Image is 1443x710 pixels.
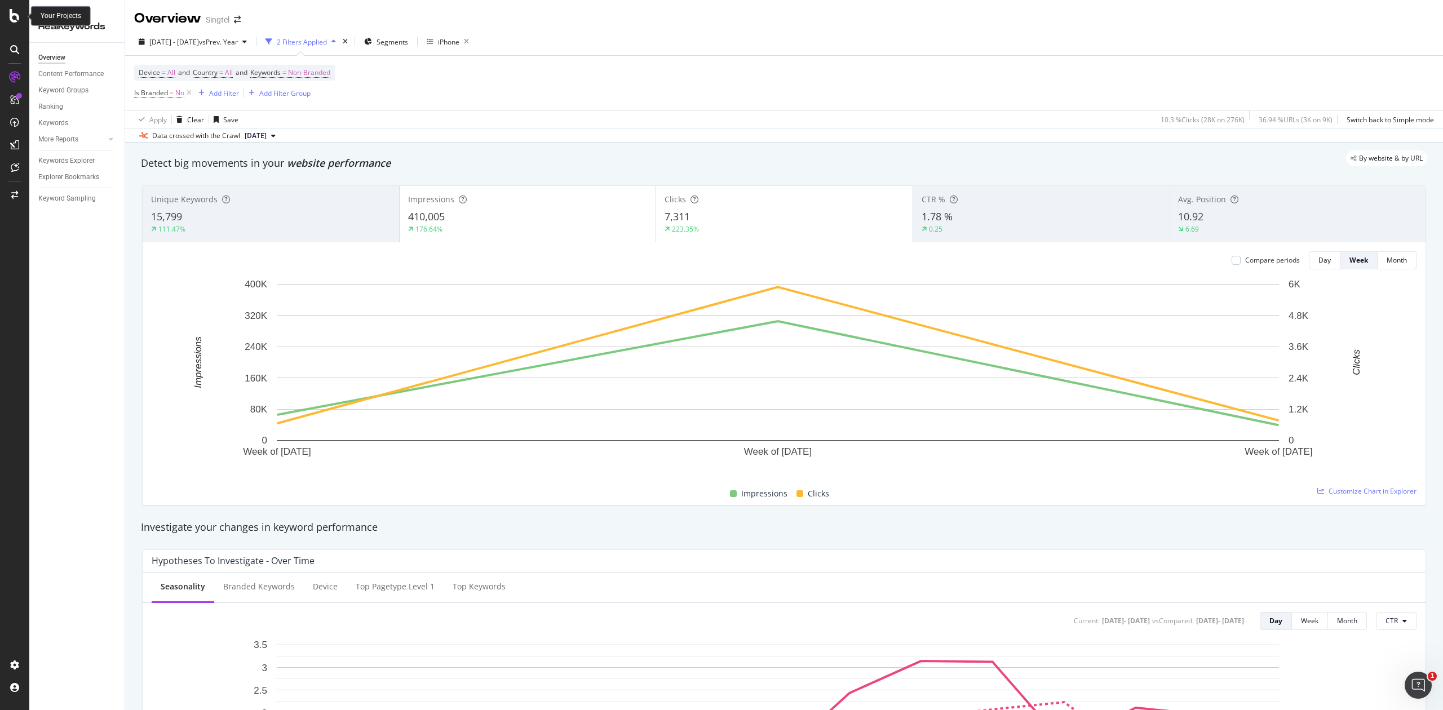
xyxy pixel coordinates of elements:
span: = [162,68,166,77]
button: Switch back to Simple mode [1342,110,1434,128]
a: Keyword Sampling [38,193,117,205]
span: Is Branded [134,88,168,97]
div: Explorer Bookmarks [38,171,99,183]
div: Overview [38,52,65,64]
div: Save [223,115,238,125]
iframe: Intercom live chat [1405,672,1432,699]
div: Week [1301,616,1318,625]
a: More Reports [38,134,105,145]
div: Keyword Sampling [38,193,96,205]
text: 3.5 [254,640,267,650]
span: Unique Keywords [151,194,218,205]
text: 1.2K [1289,404,1309,415]
div: 176.64% [415,224,442,234]
span: 1 [1428,672,1437,681]
a: Ranking [38,101,117,113]
a: Customize Chart in Explorer [1317,486,1417,496]
div: [DATE] - [DATE] [1196,616,1244,625]
span: Impressions [741,487,787,500]
div: iPhone [438,37,459,47]
div: 111.47% [158,224,185,234]
button: Month [1378,251,1417,269]
a: Keyword Groups [38,85,117,96]
span: = [219,68,223,77]
div: 0.25 [929,224,942,234]
div: Data crossed with the Crawl [152,131,240,141]
div: Top Keywords [453,581,506,592]
div: Compare periods [1245,255,1300,265]
div: 36.94 % URLs ( 3K on 9K ) [1259,115,1333,125]
div: 6.69 [1185,224,1199,234]
div: Apply [149,115,167,125]
div: vs Compared : [1152,616,1194,625]
span: = [170,88,174,97]
button: [DATE] - [DATE]vsPrev. Year [134,33,251,51]
text: Week of [DATE] [243,446,311,457]
text: 400K [245,279,267,290]
button: Save [209,110,238,128]
span: 2025 Sep. 14th [245,131,267,141]
div: Keyword Groups [38,85,88,96]
div: 10.3 % Clicks ( 28K on 276K ) [1161,115,1245,125]
div: RealKeywords [38,20,116,33]
span: and [236,68,247,77]
div: Branded Keywords [223,581,295,592]
button: Add Filter Group [244,86,311,100]
text: Clicks [1351,349,1362,375]
span: No [175,85,184,101]
div: Day [1318,255,1331,265]
text: 2.5 [254,685,267,695]
button: Week [1292,612,1328,630]
a: Keywords [38,117,117,129]
span: All [167,65,175,81]
text: Week of [DATE] [1245,446,1312,457]
div: Top pagetype Level 1 [356,581,435,592]
div: Switch back to Simple mode [1347,115,1434,125]
text: Week of [DATE] [744,446,812,457]
span: CTR [1386,616,1398,625]
div: legacy label [1346,150,1427,166]
div: Clear [187,115,204,125]
a: Overview [38,52,117,64]
span: Clicks [808,487,829,500]
div: [DATE] - [DATE] [1102,616,1150,625]
svg: A chart. [152,278,1405,474]
button: Month [1328,612,1367,630]
span: 7,311 [665,210,690,223]
button: 2 Filters Applied [261,33,340,51]
span: Segments [377,37,408,47]
div: times [340,36,350,47]
div: Seasonality [161,581,205,592]
div: Current: [1074,616,1100,625]
div: Add Filter Group [259,88,311,98]
button: Segments [360,33,413,51]
a: Explorer Bookmarks [38,171,117,183]
div: Device [313,581,338,592]
div: Singtel [206,14,229,25]
a: Keywords Explorer [38,155,117,167]
button: Clear [172,110,204,128]
button: Add Filter [194,86,239,100]
span: = [282,68,286,77]
div: 2 Filters Applied [277,37,327,47]
span: Non-Branded [288,65,330,81]
div: Hypotheses to Investigate - Over Time [152,555,315,566]
button: Apply [134,110,167,128]
text: 240K [245,341,267,352]
a: Content Performance [38,68,117,80]
div: More Reports [38,134,78,145]
span: Clicks [665,194,686,205]
text: 320K [245,310,267,321]
span: Customize Chart in Explorer [1329,486,1417,496]
text: 0 [262,435,267,446]
div: Investigate your changes in keyword performance [141,520,1427,535]
span: Device [139,68,160,77]
span: CTR % [922,194,945,205]
text: 3.6K [1289,341,1309,352]
span: vs Prev. Year [199,37,238,47]
button: Day [1260,612,1292,630]
div: Your Projects [41,11,81,21]
span: By website & by URL [1359,155,1423,162]
span: 410,005 [408,210,445,223]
